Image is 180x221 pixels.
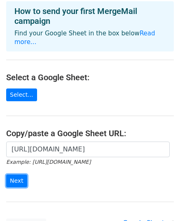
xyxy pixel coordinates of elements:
iframe: Chat Widget [139,181,180,221]
p: Find your Google Sheet in the box below [14,29,166,47]
small: Example: [URL][DOMAIN_NAME] [6,159,91,165]
a: Select... [6,88,37,101]
h4: Copy/paste a Google Sheet URL: [6,128,174,138]
h4: Select a Google Sheet: [6,72,174,82]
h4: How to send your first MergeMail campaign [14,6,166,26]
input: Paste your Google Sheet URL here [6,142,170,157]
a: Read more... [14,30,155,46]
input: Next [6,174,27,187]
